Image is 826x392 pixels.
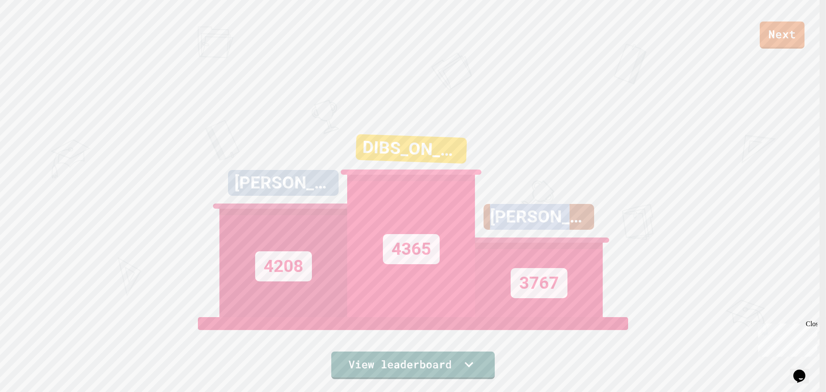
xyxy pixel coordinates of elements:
div: 4365 [383,234,440,264]
a: Next [760,22,804,49]
a: View leaderboard [331,352,495,379]
iframe: chat widget [755,320,817,357]
div: Chat with us now!Close [3,3,59,55]
div: [PERSON_NAME] [484,204,594,230]
div: DIBS_ON_FIRST [356,134,467,164]
iframe: chat widget [790,358,817,383]
div: 4208 [255,251,312,281]
div: 3767 [511,268,567,298]
div: [PERSON_NAME] [228,170,339,196]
